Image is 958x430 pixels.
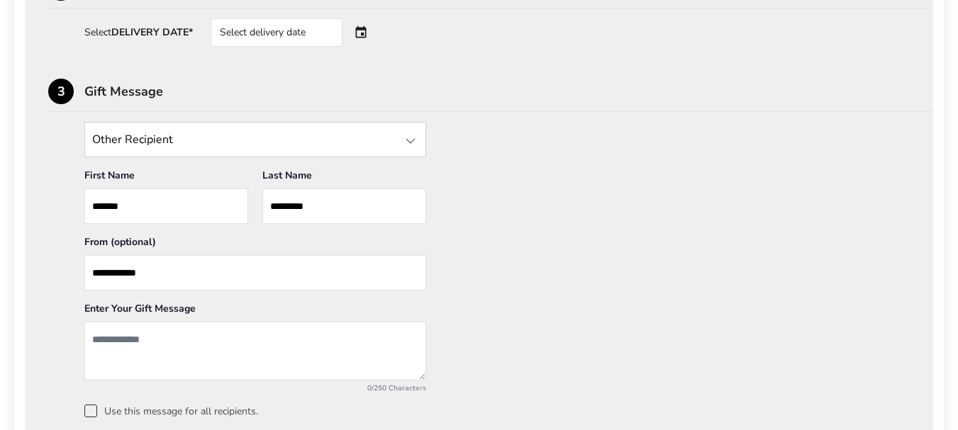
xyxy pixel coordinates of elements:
label: Use this message for all recipients. [84,404,910,417]
div: From (optional) [84,235,426,255]
div: 0/250 Characters [84,383,426,393]
input: From [84,255,426,290]
div: Enter Your Gift Message [84,302,426,322]
input: First Name [84,188,248,224]
div: 3 [48,79,74,104]
div: Last Name [262,169,426,188]
strong: DELIVERY DATE* [111,26,193,39]
div: Select [84,28,193,38]
input: State [84,122,426,157]
div: First Name [84,169,248,188]
input: Last Name [262,188,426,224]
div: Gift Message [84,85,933,98]
textarea: Add a message [84,322,426,380]
div: Select delivery date [211,18,342,47]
